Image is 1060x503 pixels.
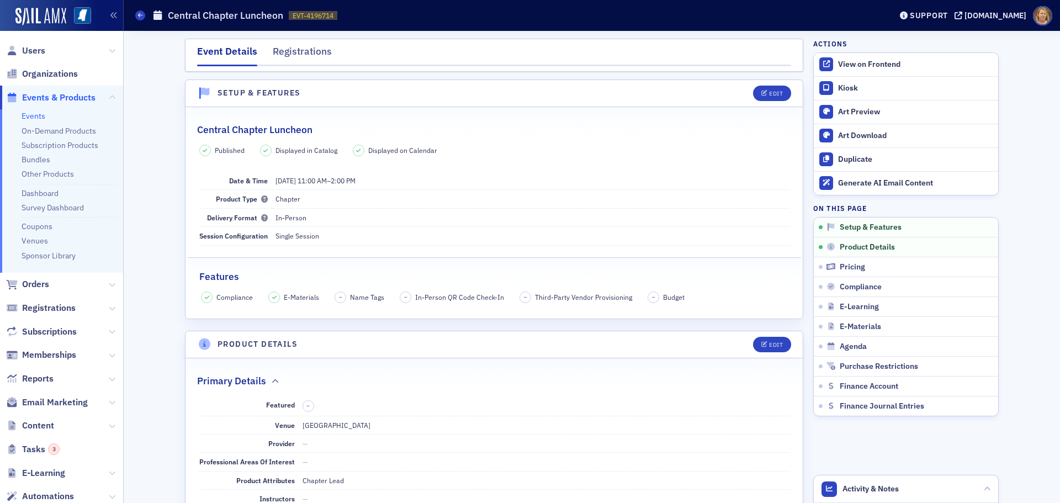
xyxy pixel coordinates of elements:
a: Email Marketing [6,396,88,409]
a: Sponsor Library [22,251,76,261]
a: Coupons [22,221,52,231]
span: In-Person [275,213,306,222]
div: Art Preview [838,107,993,117]
span: Subscriptions [22,326,77,338]
button: [DOMAIN_NAME] [955,12,1030,19]
span: Product Details [840,242,895,252]
span: — [303,457,308,466]
a: SailAMX [15,8,66,25]
span: Memberships [22,349,76,361]
button: Edit [753,337,791,352]
span: Pricing [840,262,865,272]
span: In-Person QR Code Check-In [415,292,504,302]
a: Art Preview [814,100,998,124]
a: View on Frontend [814,53,998,76]
a: Kiosk [814,77,998,100]
div: Edit [769,342,783,348]
span: Instructors [259,494,295,503]
div: Support [910,10,948,20]
h4: Setup & Features [218,87,300,99]
span: Registrations [22,302,76,314]
span: E-Materials [840,322,881,332]
a: Events & Products [6,92,96,104]
span: Profile [1033,6,1052,25]
button: Generate AI Email Content [814,171,998,195]
span: Finance Journal Entries [840,401,924,411]
span: – [306,402,310,410]
span: Product Attributes [236,476,295,485]
a: Events [22,111,45,121]
span: E-Materials [284,292,319,302]
div: Edit [769,91,783,97]
span: Venue [275,421,295,430]
a: View Homepage [66,7,91,26]
span: [GEOGRAPHIC_DATA] [303,421,370,430]
span: Users [22,45,45,57]
a: Dashboard [22,188,59,198]
span: — [303,494,308,503]
a: Subscriptions [6,326,77,338]
span: Professional Areas Of Interest [199,457,295,466]
h1: Central Chapter Luncheon [168,9,283,22]
span: Content [22,420,54,432]
span: Name Tags [350,292,384,302]
span: Compliance [216,292,253,302]
span: Tasks [22,443,60,456]
span: Compliance [840,282,882,292]
span: Events & Products [22,92,96,104]
a: Reports [6,373,54,385]
span: Budget [663,292,685,302]
div: Generate AI Email Content [838,178,993,188]
div: [DOMAIN_NAME] [964,10,1026,20]
span: EVT-4196714 [293,11,333,20]
div: Registrations [273,44,332,65]
a: Orders [6,278,49,290]
img: SailAMX [74,7,91,24]
h2: Features [199,269,239,284]
a: On-Demand Products [22,126,96,136]
span: Featured [266,400,295,409]
a: Registrations [6,302,76,314]
h4: Product Details [218,338,298,350]
div: Kiosk [838,83,993,93]
a: Bundles [22,155,50,165]
span: Provider [268,439,295,448]
span: – [524,293,527,301]
a: Users [6,45,45,57]
div: Art Download [838,131,993,141]
span: Finance Account [840,382,898,391]
a: Other Products [22,169,74,179]
a: E-Learning [6,467,65,479]
span: Date & Time [229,176,268,185]
span: Product Type [216,194,268,203]
span: Orders [22,278,49,290]
span: E-Learning [22,467,65,479]
span: Setup & Features [840,223,902,232]
a: Content [6,420,54,432]
h2: Central Chapter Luncheon [197,123,312,137]
span: [DATE] [275,176,296,185]
div: Event Details [197,44,257,66]
span: Email Marketing [22,396,88,409]
span: – [652,293,655,301]
div: Chapter Lead [303,475,344,485]
h2: Primary Details [197,374,266,388]
button: Duplicate [814,147,998,171]
span: Reports [22,373,54,385]
button: Edit [753,86,791,101]
span: Chapter [275,194,300,203]
span: Session Configuration [199,231,268,240]
a: Tasks3 [6,443,60,456]
span: Purchase Restrictions [840,362,918,372]
span: Third-Party Vendor Provisioning [535,292,632,302]
div: Duplicate [838,155,993,165]
span: Displayed on Calendar [368,145,437,155]
a: Memberships [6,349,76,361]
span: Organizations [22,68,78,80]
h4: Actions [813,39,847,49]
div: 3 [48,443,60,455]
time: 11:00 AM [298,176,327,185]
span: Activity & Notes [842,483,899,495]
span: – [339,293,342,301]
span: Displayed in Catalog [275,145,337,155]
